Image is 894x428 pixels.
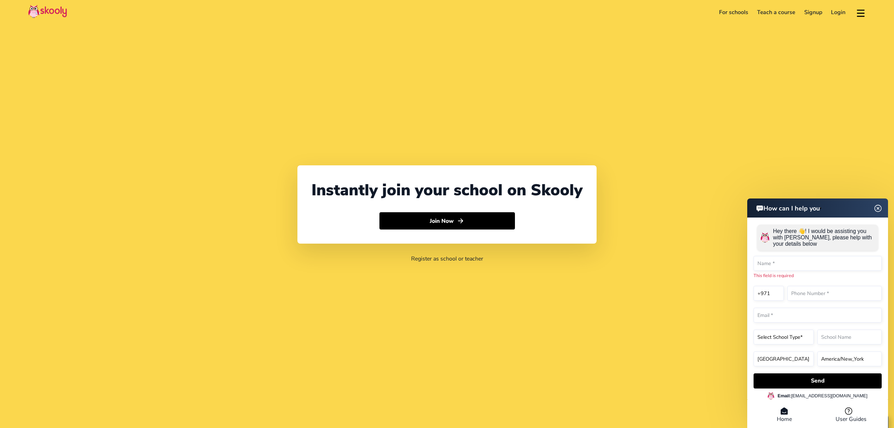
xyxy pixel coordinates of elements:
[856,7,866,18] button: menu outline
[827,7,850,18] a: Login
[800,7,827,18] a: Signup
[311,179,583,201] div: Instantly join your school on Skooly
[28,5,67,18] img: Skooly
[457,217,464,225] ion-icon: arrow forward outline
[379,212,515,230] button: Join Nowarrow forward outline
[411,255,483,263] a: Register as school or teacher
[753,7,800,18] a: Teach a course
[714,7,753,18] a: For schools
